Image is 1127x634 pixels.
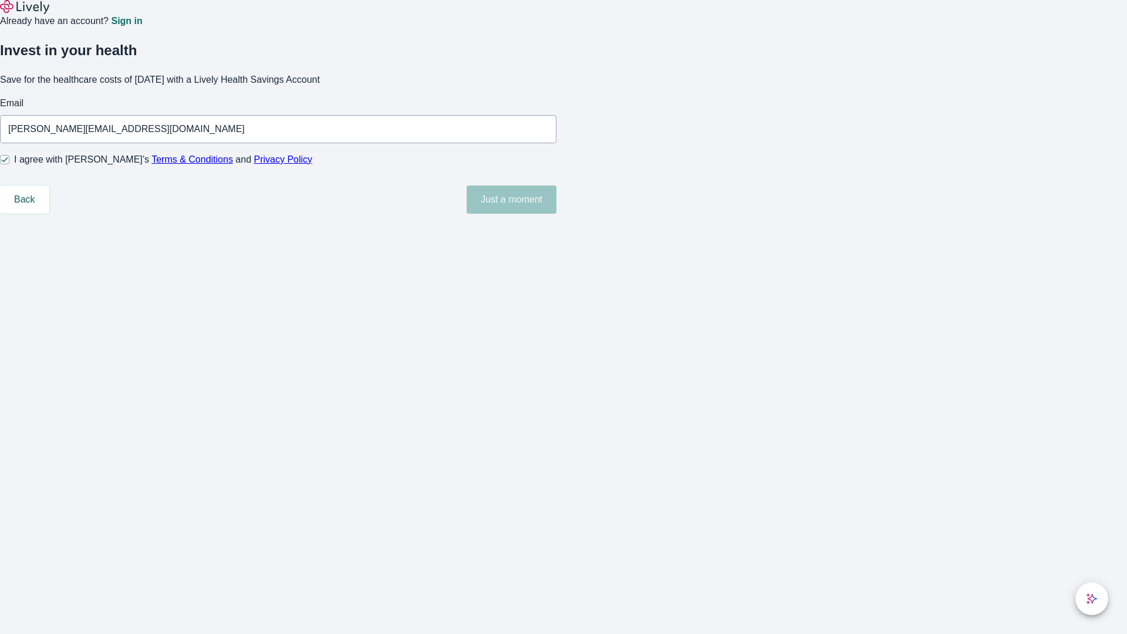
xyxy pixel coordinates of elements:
[254,154,313,164] a: Privacy Policy
[151,154,233,164] a: Terms & Conditions
[111,16,142,26] a: Sign in
[14,153,312,167] span: I agree with [PERSON_NAME]’s and
[1086,593,1098,605] svg: Lively AI Assistant
[1075,582,1108,615] button: chat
